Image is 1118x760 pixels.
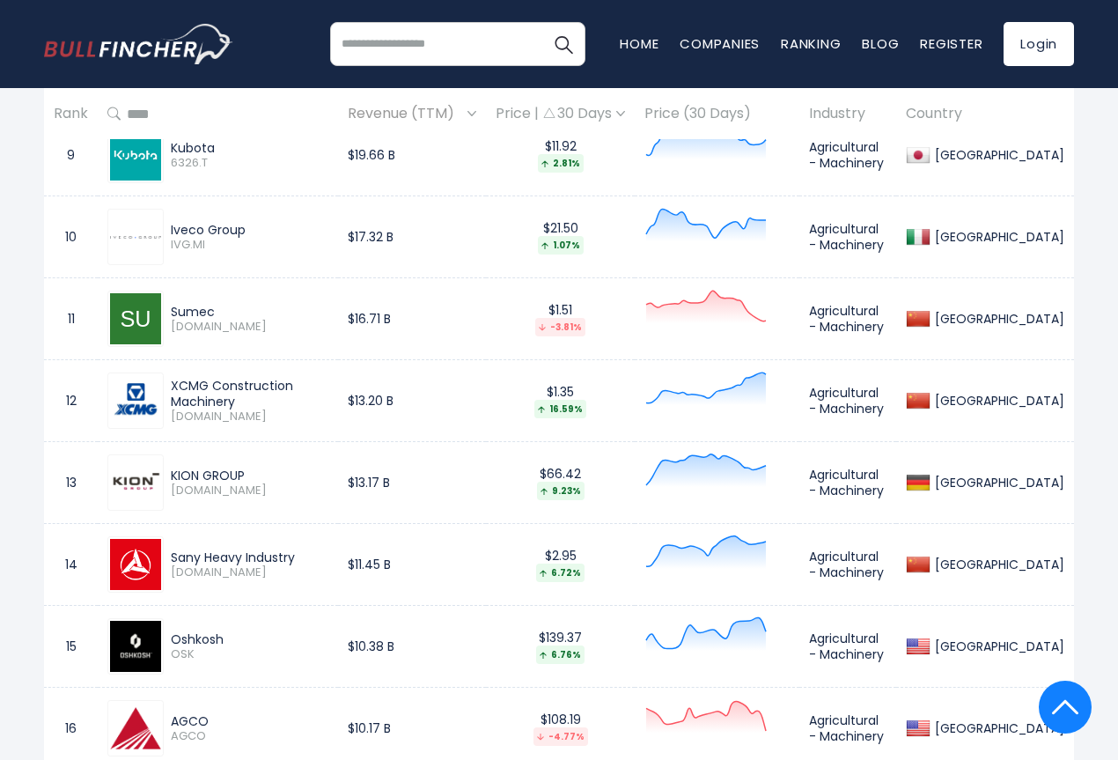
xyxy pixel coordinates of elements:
[920,34,982,53] a: Register
[799,88,896,140] th: Industry
[930,475,1064,491] div: [GEOGRAPHIC_DATA]
[171,410,328,424] span: [DOMAIN_NAME]
[930,393,1064,409] div: [GEOGRAPHIC_DATA]
[44,24,233,64] img: bullfincher logo
[44,442,98,524] td: 13
[110,539,161,590] img: 600031.SS.png
[44,114,98,196] td: 9
[171,550,328,565] div: Sany Heavy Industry
[338,606,486,688] td: $10.38 B
[110,375,161,426] img: 000425.SZ.png
[799,114,896,196] td: Agricultural - Machinery
[535,318,585,336] div: -3.81%
[930,720,1064,736] div: [GEOGRAPHIC_DATA]
[338,524,486,606] td: $11.45 B
[44,278,98,360] td: 11
[171,238,328,253] span: IVG.MI
[110,236,161,239] img: IVG.MI.png
[171,729,328,744] span: AGCO
[338,442,486,524] td: $13.17 B
[537,482,585,500] div: 9.23%
[171,713,328,729] div: AGCO
[536,646,585,664] div: 6.76%
[862,34,899,53] a: Blog
[338,360,486,442] td: $13.20 B
[496,384,625,418] div: $1.35
[799,360,896,442] td: Agricultural - Machinery
[496,630,625,664] div: $139.37
[348,100,463,128] span: Revenue (TTM)
[44,524,98,606] td: 14
[171,320,328,335] span: [DOMAIN_NAME]
[44,88,98,140] th: Rank
[533,727,588,746] div: -4.77%
[110,457,161,508] img: KGX.DE.png
[930,311,1064,327] div: [GEOGRAPHIC_DATA]
[171,378,328,410] div: XCMG Construction Machinery
[44,606,98,688] td: 15
[496,302,625,336] div: $1.51
[44,24,233,64] a: Go to homepage
[799,278,896,360] td: Agricultural - Machinery
[171,140,328,156] div: Kubota
[44,196,98,278] td: 10
[110,621,161,672] img: OSK.png
[496,220,625,255] div: $21.50
[171,156,328,171] span: 6326.T
[534,400,586,418] div: 16.59%
[930,229,1064,245] div: [GEOGRAPHIC_DATA]
[538,154,584,173] div: 2.81%
[110,129,161,181] img: 6326.T.jpeg
[110,703,161,754] img: AGCO.png
[338,114,486,196] td: $19.66 B
[799,524,896,606] td: Agricultural - Machinery
[896,88,1074,140] th: Country
[171,468,328,483] div: KION GROUP
[799,196,896,278] td: Agricultural - Machinery
[496,138,625,173] div: $11.92
[799,442,896,524] td: Agricultural - Machinery
[171,565,328,580] span: [DOMAIN_NAME]
[930,638,1064,654] div: [GEOGRAPHIC_DATA]
[44,360,98,442] td: 12
[799,606,896,688] td: Agricultural - Machinery
[338,278,486,360] td: $16.71 B
[496,466,625,500] div: $66.42
[496,712,625,746] div: $108.19
[930,147,1064,163] div: [GEOGRAPHIC_DATA]
[536,564,585,582] div: 6.72%
[171,647,328,662] span: OSK
[338,196,486,278] td: $17.32 B
[680,34,760,53] a: Companies
[496,548,625,582] div: $2.95
[930,557,1064,572] div: [GEOGRAPHIC_DATA]
[620,34,658,53] a: Home
[541,22,585,66] button: Search
[538,236,584,255] div: 1.07%
[171,304,328,320] div: Sumec
[635,88,799,140] th: Price (30 Days)
[171,631,328,647] div: Oshkosh
[1004,22,1074,66] a: Login
[171,483,328,498] span: [DOMAIN_NAME]
[781,34,841,53] a: Ranking
[171,222,328,238] div: Iveco Group
[496,105,625,123] div: Price | 30 Days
